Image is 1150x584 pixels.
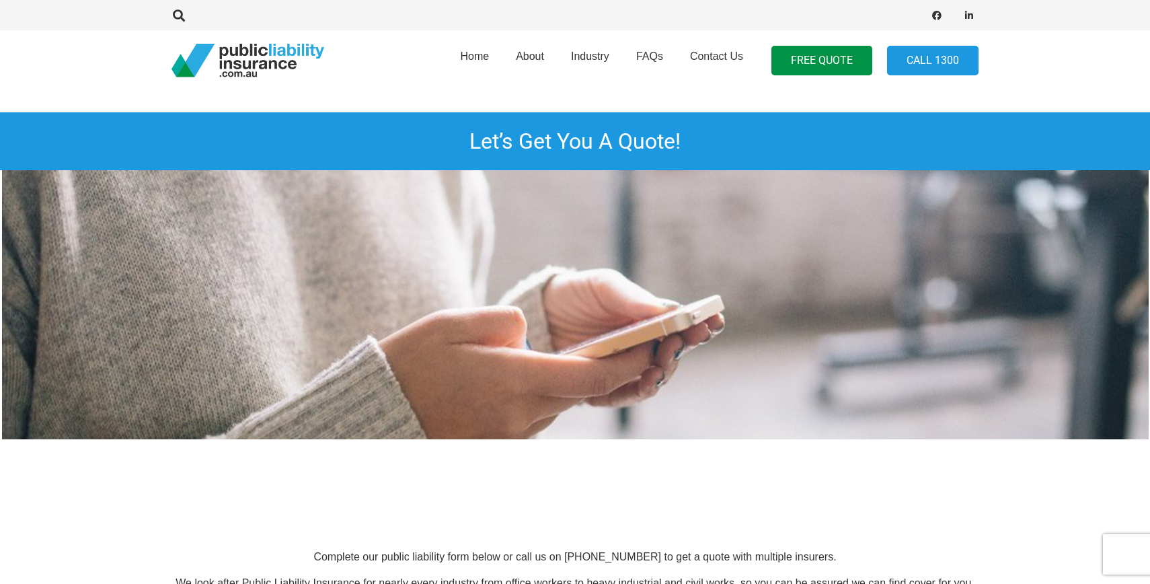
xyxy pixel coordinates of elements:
img: qbe [20,439,87,507]
span: Contact Us [690,50,743,62]
span: FAQs [636,50,663,62]
a: Call 1300 [887,46,979,76]
p: Complete our public liability form below or call us on [PHONE_NUMBER] to get a quote with multipl... [171,550,979,564]
img: steadfast [979,439,1046,507]
a: pli_logotransparent [171,44,324,77]
a: Search [165,9,192,22]
a: FAQs [623,26,677,95]
img: protecsure [404,439,471,507]
img: allianz [212,439,279,507]
a: FREE QUOTE [771,46,872,76]
a: Home [447,26,502,95]
span: Home [460,50,489,62]
a: Facebook [927,6,946,25]
img: Public liability insurance quote [2,170,1149,439]
span: Industry [571,50,609,62]
a: LinkedIn [960,6,979,25]
a: Contact Us [677,26,757,95]
a: About [502,26,558,95]
span: About [516,50,544,62]
img: zurich [595,439,662,507]
a: Industry [558,26,623,95]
